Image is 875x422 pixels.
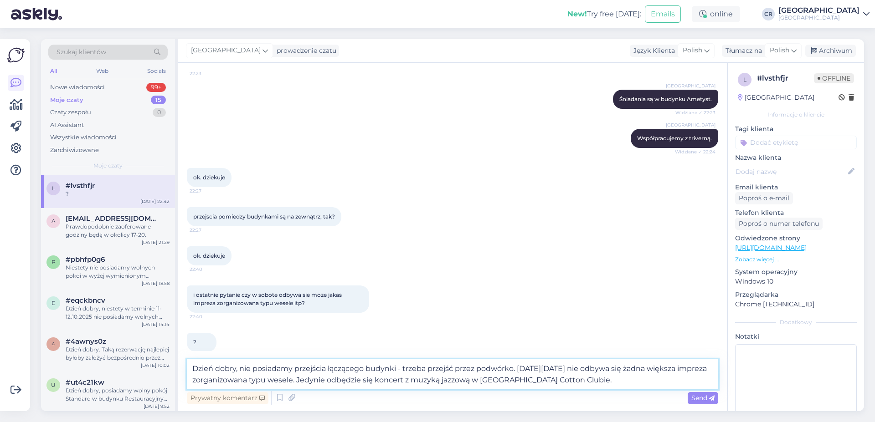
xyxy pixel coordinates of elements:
[666,82,715,89] span: [GEOGRAPHIC_DATA]
[675,109,715,116] span: Widziane ✓ 22:23
[736,167,846,177] input: Dodaj nazwę
[691,394,715,402] span: Send
[50,83,105,92] div: Nowe wiadomości
[757,73,814,84] div: # lvsthfjr
[66,337,106,346] span: #4awnys0z
[735,290,857,300] p: Przeglądarka
[94,65,110,77] div: Web
[193,291,343,306] span: i ostatnie pytanie czy w sobote odbywa sie moze jakas impreza zorganizowana typu wesele itp?
[567,10,587,18] b: New!
[153,108,166,117] div: 0
[193,252,225,259] span: ok. dziekuje
[735,234,857,243] p: Odwiedzone strony
[193,339,196,346] span: ?
[187,392,268,404] div: Prywatny komentarz
[7,46,25,64] img: Askly Logo
[735,208,857,218] p: Telefon klienta
[735,111,857,119] div: Informacje o kliencie
[146,83,166,92] div: 99+
[66,296,105,305] span: #eqckbncv
[567,9,641,20] div: Try free [DATE]:
[51,259,56,265] span: p
[190,188,224,194] span: 22:27
[151,96,166,105] div: 15
[52,185,55,192] span: l
[770,46,789,56] span: Polish
[735,332,857,341] p: Notatki
[814,73,854,83] span: Offline
[735,124,857,134] p: Tagi klienta
[144,403,170,410] div: [DATE] 9:52
[738,93,814,102] div: [GEOGRAPHIC_DATA]
[778,7,870,21] a: [GEOGRAPHIC_DATA][GEOGRAPHIC_DATA]
[190,70,224,77] span: 22:23
[743,76,746,83] span: l
[193,213,335,220] span: przejscia pomiedzy budynkami są na zewnątrz, tak?
[735,192,793,204] div: Poproś o e-mail
[735,277,857,286] p: Windows 10
[666,122,715,128] span: [GEOGRAPHIC_DATA]
[66,346,170,362] div: Dzień dobry. Taką rezerwację najlepiej byłoby założyć bezpośrednio przez Nas, telefonicznie lub m...
[57,47,106,57] span: Szukaj klientów
[735,153,857,163] p: Nazwa klienta
[51,300,55,306] span: e
[51,341,55,347] span: 4
[145,65,168,77] div: Socials
[778,7,860,14] div: [GEOGRAPHIC_DATA]
[51,218,56,224] span: a
[66,305,170,321] div: Dzień dobry, niestety w terminie 11-12.10.2025 nie posiadamy wolnych pokoi.
[66,264,170,280] div: Niestety nie posiadamy wolnych pokoi w wyżej wymienionym terminie.
[722,46,762,56] div: Tłumacz na
[50,146,99,155] div: Zarchiwizowane
[692,6,740,22] div: online
[735,183,857,192] p: Email klienta
[675,148,715,155] span: Widziane ✓ 22:24
[66,182,95,190] span: #lvsthfjr
[50,108,91,117] div: Czaty zespołu
[66,214,160,223] span: adrian.imiolo11@gmail.com
[735,300,857,309] p: Chrome [TECHNICAL_ID]
[66,255,105,264] span: #pbhfp0g6
[619,96,712,102] span: Śniadania są w budynku Ametyst.
[735,136,857,149] input: Dodać etykietę
[762,8,775,20] div: CR
[142,239,170,246] div: [DATE] 21:29
[66,190,170,198] div: ?
[805,45,856,57] div: Archiwum
[191,46,261,56] span: [GEOGRAPHIC_DATA]
[66,386,170,403] div: Dzień dobry, posiadamy wolny pokój Standard w budynku Restauracyjnym w tym terminie. Pobyt ze śni...
[48,65,59,77] div: All
[273,46,336,56] div: prowadzenie czatu
[66,223,170,239] div: Prawdopodobnie zaoferowane godziny będą w okolicy 17-20.
[50,121,84,130] div: AI Assistant
[637,135,712,142] span: Współpracujemy z triverną.
[187,359,718,389] textarea: Dzień dobry, nie posiadamy przejścia łączącego budynki - trzeba przejść przez podwórko. [DATE][DA...
[735,255,857,264] p: Zobacz więcej ...
[190,227,224,234] span: 22:27
[93,162,123,170] span: Moje czaty
[735,218,823,230] div: Poproś o numer telefonu
[142,280,170,287] div: [DATE] 18:58
[193,174,225,181] span: ok. dziekuje
[735,244,807,252] a: [URL][DOMAIN_NAME]
[630,46,675,56] div: Język Klienta
[51,381,56,388] span: u
[50,133,117,142] div: Wszystkie wiadomości
[683,46,702,56] span: Polish
[190,313,224,320] span: 22:40
[50,96,83,105] div: Moje czaty
[645,5,681,23] button: Emails
[142,321,170,328] div: [DATE] 14:14
[735,318,857,326] div: Dodatkowy
[190,266,224,273] span: 22:40
[778,14,860,21] div: [GEOGRAPHIC_DATA]
[141,362,170,369] div: [DATE] 10:02
[140,198,170,205] div: [DATE] 22:42
[66,378,104,386] span: #ut4c21kw
[735,267,857,277] p: System operacyjny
